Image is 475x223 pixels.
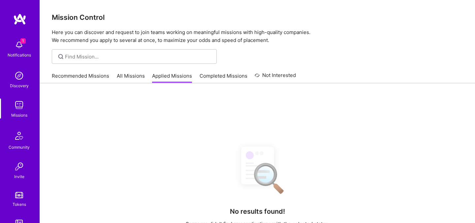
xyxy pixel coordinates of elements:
[230,207,285,215] h4: No results found!
[20,38,26,44] span: 1
[52,13,463,21] h3: Mission Control
[13,98,26,112] img: teamwork
[52,28,463,44] p: Here you can discover and request to join teams working on meaningful missions with high-quality ...
[255,71,296,83] a: Not Interested
[9,144,30,151] div: Community
[10,82,29,89] div: Discovery
[13,69,26,82] img: discovery
[13,160,26,173] img: Invite
[52,72,109,83] a: Recommended Missions
[8,52,31,58] div: Notifications
[13,201,26,208] div: Tokens
[13,13,26,25] img: logo
[11,112,27,119] div: Missions
[200,72,247,83] a: Completed Missions
[11,128,27,144] img: Community
[15,192,23,198] img: tokens
[230,141,286,199] img: No Results
[65,53,212,60] input: Find Mission...
[57,53,65,60] i: icon SearchGrey
[152,72,192,83] a: Applied Missions
[117,72,145,83] a: All Missions
[14,173,24,180] div: Invite
[13,38,26,52] img: bell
